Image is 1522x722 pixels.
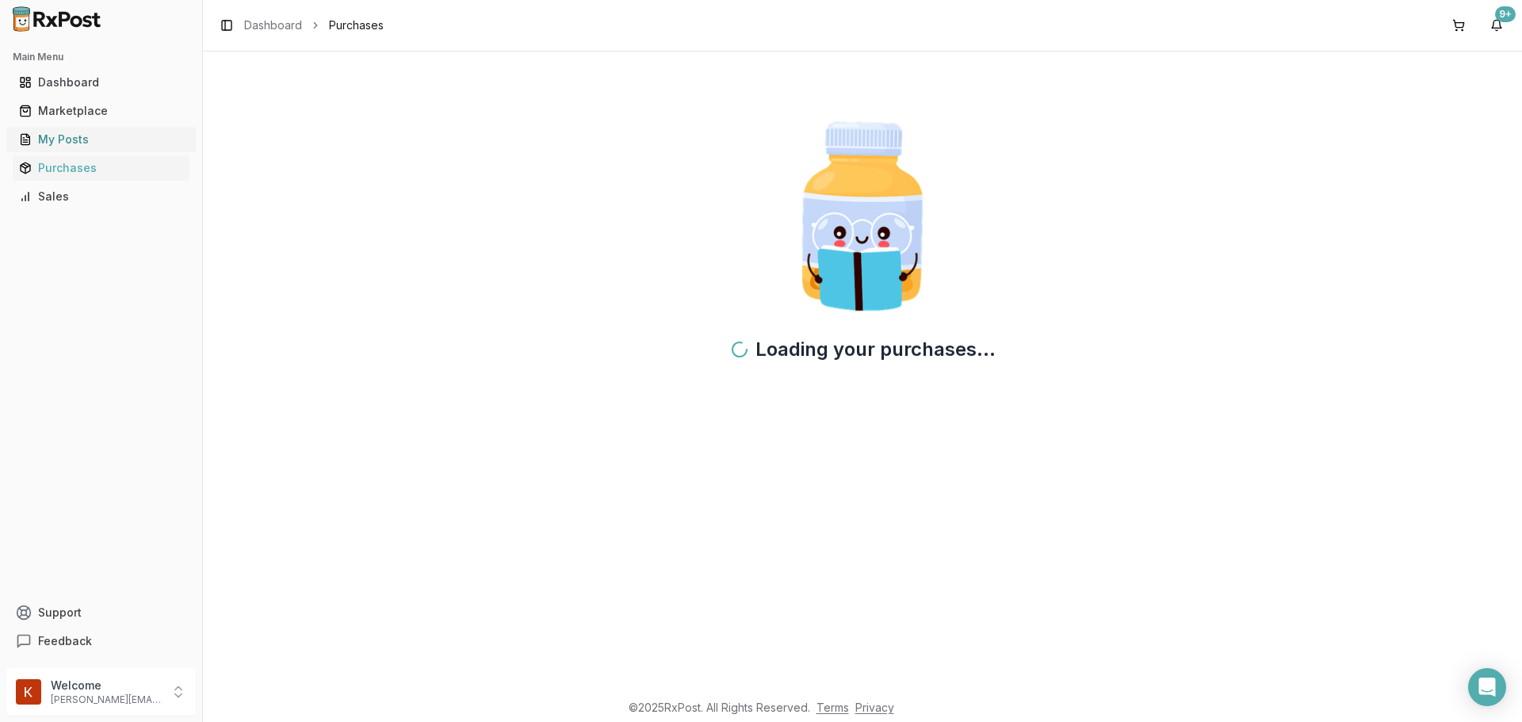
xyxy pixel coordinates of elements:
a: Terms [816,701,849,714]
div: My Posts [19,132,183,147]
nav: breadcrumb [244,17,384,33]
span: Feedback [38,633,92,649]
a: My Posts [13,125,189,154]
button: My Posts [6,127,196,152]
a: Dashboard [244,17,302,33]
button: Marketplace [6,98,196,124]
h2: Main Menu [13,51,189,63]
div: 9+ [1495,6,1516,22]
img: Smart Pill Bottle [761,115,964,318]
h2: Loading your purchases... [730,337,996,362]
button: 9+ [1484,13,1509,38]
p: Welcome [51,678,161,693]
a: Sales [13,182,189,211]
div: Open Intercom Messenger [1468,668,1506,706]
span: Purchases [329,17,384,33]
a: Privacy [855,701,894,714]
div: Purchases [19,160,183,176]
a: Marketplace [13,97,189,125]
a: Purchases [13,154,189,182]
button: Feedback [6,627,196,655]
button: Sales [6,184,196,209]
div: Sales [19,189,183,204]
div: Marketplace [19,103,183,119]
button: Dashboard [6,70,196,95]
img: RxPost Logo [6,6,108,32]
p: [PERSON_NAME][EMAIL_ADDRESS][DOMAIN_NAME] [51,693,161,706]
button: Support [6,598,196,627]
div: Dashboard [19,74,183,90]
img: User avatar [16,679,41,705]
button: Purchases [6,155,196,181]
a: Dashboard [13,68,189,97]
